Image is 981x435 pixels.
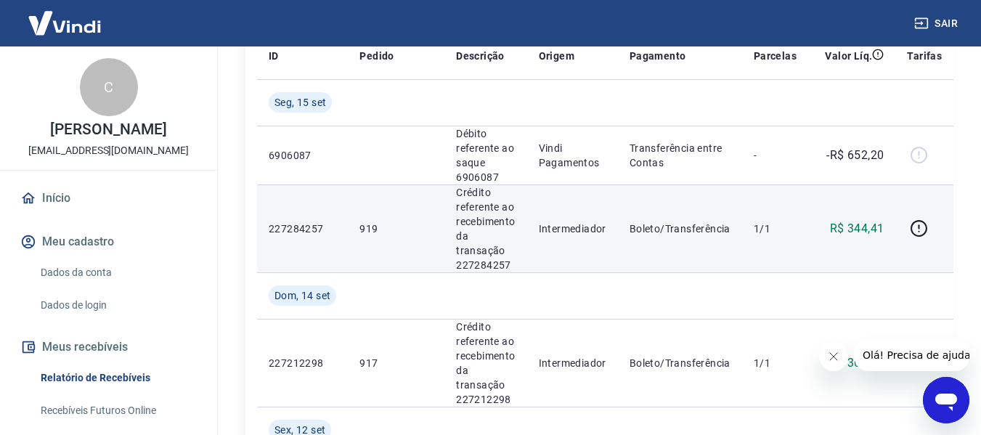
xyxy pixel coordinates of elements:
[539,356,606,370] p: Intermediador
[826,147,884,164] p: -R$ 652,20
[819,342,848,371] iframe: Fechar mensagem
[539,49,574,63] p: Origem
[539,141,606,170] p: Vindi Pagamentos
[35,290,200,320] a: Dados de login
[269,221,336,236] p: 227284257
[539,221,606,236] p: Intermediador
[359,221,433,236] p: 919
[274,288,330,303] span: Dom, 14 set
[17,331,200,363] button: Meus recebíveis
[630,141,730,170] p: Transferência entre Contas
[456,126,515,184] p: Débito referente ao saque 6906087
[359,49,394,63] p: Pedido
[854,339,969,371] iframe: Mensagem da empresa
[35,363,200,393] a: Relatório de Recebíveis
[911,10,964,37] button: Sair
[830,220,884,237] p: R$ 344,41
[630,221,730,236] p: Boleto/Transferência
[754,356,797,370] p: 1/1
[50,122,166,137] p: [PERSON_NAME]
[17,182,200,214] a: Início
[17,226,200,258] button: Meu cadastro
[269,49,279,63] p: ID
[17,1,112,45] img: Vindi
[80,58,138,116] div: C
[825,49,872,63] p: Valor Líq.
[754,221,797,236] p: 1/1
[907,49,942,63] p: Tarifas
[28,143,189,158] p: [EMAIL_ADDRESS][DOMAIN_NAME]
[35,396,200,426] a: Recebíveis Futuros Online
[456,185,515,272] p: Crédito referente ao recebimento da transação 227284257
[923,377,969,423] iframe: Botão para abrir a janela de mensagens
[754,49,797,63] p: Parcelas
[630,49,686,63] p: Pagamento
[269,356,336,370] p: 227212298
[269,148,336,163] p: 6906087
[754,148,797,163] p: -
[9,10,122,22] span: Olá! Precisa de ajuda?
[456,49,505,63] p: Descrição
[359,356,433,370] p: 917
[456,320,515,407] p: Crédito referente ao recebimento da transação 227212298
[630,356,730,370] p: Boleto/Transferência
[274,95,326,110] span: Seg, 15 set
[35,258,200,288] a: Dados da conta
